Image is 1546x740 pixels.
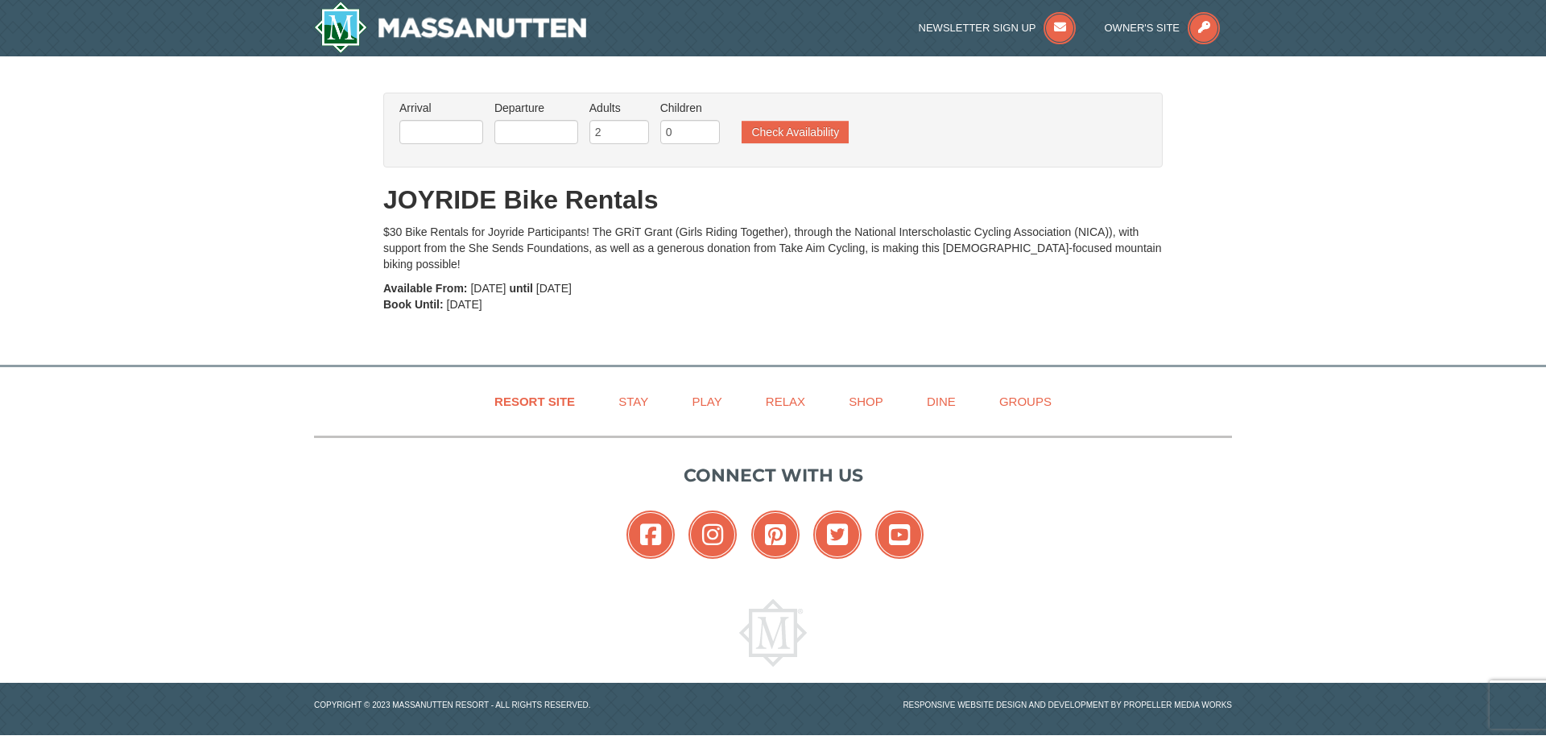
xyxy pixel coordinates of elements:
a: Shop [829,383,903,420]
span: Owner's Site [1105,22,1180,34]
a: Newsletter Sign Up [919,22,1077,34]
label: Arrival [399,100,483,116]
a: Resort Site [474,383,595,420]
img: Massanutten Resort Logo [739,599,807,667]
strong: Available From: [383,282,468,295]
a: Responsive website design and development by Propeller Media Works [903,701,1232,709]
span: [DATE] [536,282,572,295]
a: Owner's Site [1105,22,1221,34]
p: Copyright © 2023 Massanutten Resort - All Rights Reserved. [302,699,773,711]
a: Massanutten Resort [314,2,586,53]
a: Dine [907,383,976,420]
a: Play [672,383,742,420]
h1: JOYRIDE Bike Rentals [383,184,1163,216]
span: [DATE] [447,298,482,311]
strong: Book Until: [383,298,444,311]
strong: until [509,282,533,295]
button: Check Availability [742,121,849,143]
span: [DATE] [470,282,506,295]
a: Relax [746,383,825,420]
a: Groups [979,383,1072,420]
p: Connect with us [314,462,1232,489]
a: Stay [598,383,668,420]
label: Departure [494,100,578,116]
label: Adults [589,100,649,116]
img: Massanutten Resort Logo [314,2,586,53]
span: Newsletter Sign Up [919,22,1036,34]
div: $30 Bike Rentals for Joyride Participants! The GRiT Grant (Girls Riding Together), through the Na... [383,224,1163,272]
label: Children [660,100,720,116]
